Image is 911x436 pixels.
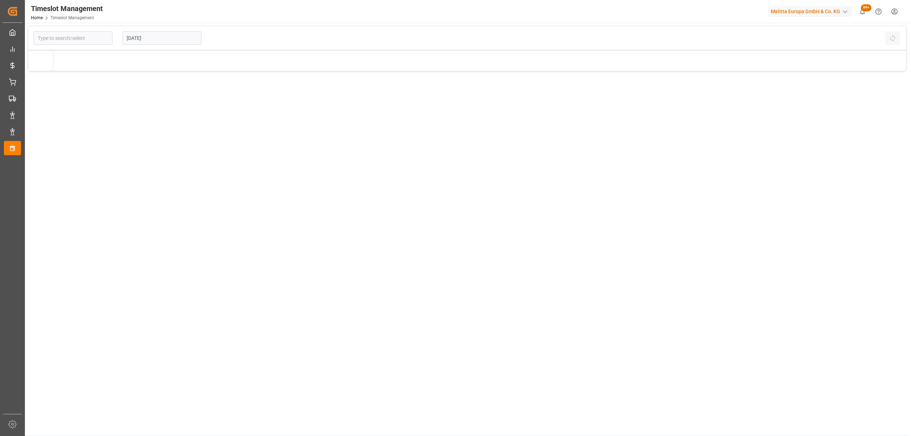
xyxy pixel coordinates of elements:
[31,15,43,20] a: Home
[768,6,852,17] div: Melitta Europa GmbH & Co. KG
[854,4,870,20] button: show 100 new notifications
[768,5,854,18] button: Melitta Europa GmbH & Co. KG
[33,31,112,45] input: Type to search/select
[122,31,201,45] input: DD-MM-YYYY
[861,4,871,11] span: 99+
[31,3,103,14] div: Timeslot Management
[870,4,886,20] button: Help Center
